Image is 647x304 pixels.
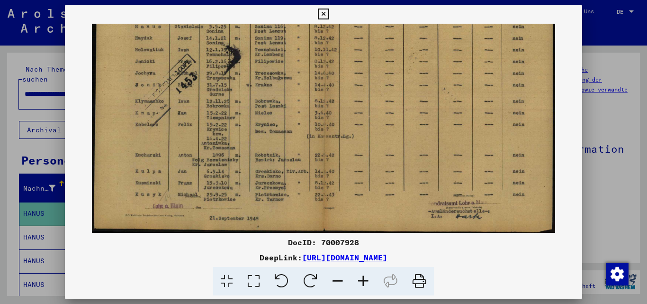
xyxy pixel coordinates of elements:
[606,263,629,286] img: Zustimmung ändern
[65,237,583,248] div: DocID: 70007928
[302,253,387,262] a: [URL][DOMAIN_NAME]
[65,252,583,263] div: DeepLink:
[605,262,628,285] div: Zustimmung ändern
